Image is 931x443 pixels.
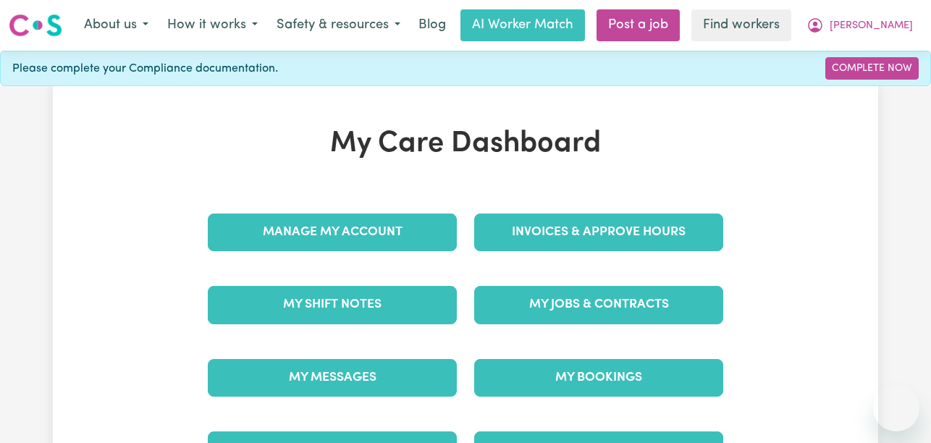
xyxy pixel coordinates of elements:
a: My Shift Notes [208,286,457,324]
span: Please complete your Compliance documentation. [12,60,278,77]
a: Find workers [691,9,791,41]
button: How it works [158,10,267,41]
a: Blog [410,9,455,41]
a: Careseekers logo [9,9,62,42]
a: Manage My Account [208,214,457,251]
button: My Account [797,10,922,41]
iframe: Button to launch messaging window [873,385,919,431]
h1: My Care Dashboard [199,127,732,161]
a: Complete Now [825,57,919,80]
button: About us [75,10,158,41]
img: Careseekers logo [9,12,62,38]
a: AI Worker Match [460,9,585,41]
a: My Messages [208,359,457,397]
a: Post a job [597,9,680,41]
a: My Jobs & Contracts [474,286,723,324]
button: Safety & resources [267,10,410,41]
a: Invoices & Approve Hours [474,214,723,251]
a: My Bookings [474,359,723,397]
span: [PERSON_NAME] [830,18,913,34]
